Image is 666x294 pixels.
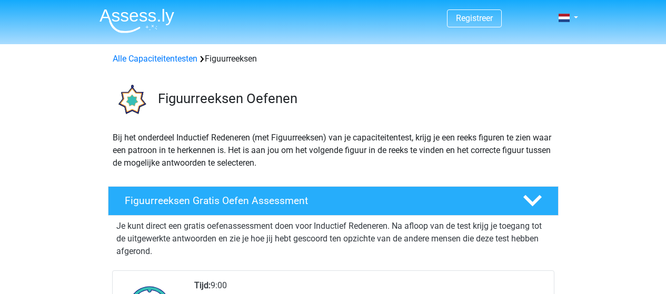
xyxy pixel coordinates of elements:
b: Tijd: [194,280,211,290]
p: Je kunt direct een gratis oefenassessment doen voor Inductief Redeneren. Na afloop van de test kr... [116,220,550,258]
a: Figuurreeksen Gratis Oefen Assessment [104,186,563,216]
a: Registreer [456,13,493,23]
img: Assessly [100,8,174,33]
a: Alle Capaciteitentesten [113,54,197,64]
img: figuurreeksen [108,78,153,123]
p: Bij het onderdeel Inductief Redeneren (met Figuurreeksen) van je capaciteitentest, krijg je een r... [113,131,554,169]
h4: Figuurreeksen Gratis Oefen Assessment [125,195,506,207]
div: Figuurreeksen [108,53,558,65]
h3: Figuurreeksen Oefenen [158,90,550,107]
